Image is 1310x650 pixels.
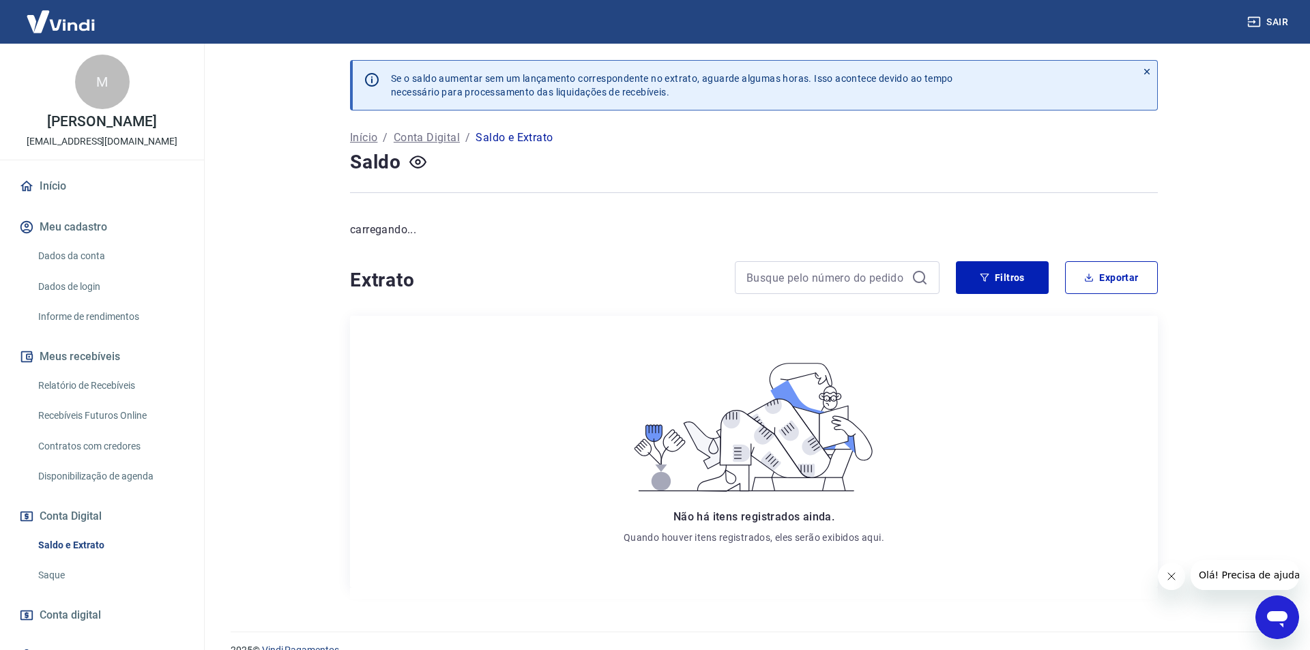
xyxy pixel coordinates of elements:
[33,372,188,400] a: Relatório de Recebíveis
[1191,560,1299,590] iframe: Mensagem da empresa
[33,531,188,559] a: Saldo e Extrato
[47,115,156,129] p: [PERSON_NAME]
[33,402,188,430] a: Recebíveis Futuros Online
[391,72,953,99] p: Se o saldo aumentar sem um lançamento correspondente no extrato, aguarde algumas horas. Isso acon...
[75,55,130,109] div: M
[16,212,188,242] button: Meu cadastro
[16,342,188,372] button: Meus recebíveis
[33,242,188,270] a: Dados da conta
[350,222,1158,238] p: carregando...
[350,149,401,176] h4: Saldo
[1244,10,1294,35] button: Sair
[1065,261,1158,294] button: Exportar
[673,510,834,523] span: Não há itens registrados ainda.
[1158,563,1185,590] iframe: Fechar mensagem
[383,130,388,146] p: /
[1255,595,1299,639] iframe: Botão para abrir a janela de mensagens
[746,267,906,288] input: Busque pelo número do pedido
[394,130,460,146] a: Conta Digital
[16,171,188,201] a: Início
[16,1,105,42] img: Vindi
[350,130,377,146] a: Início
[27,134,177,149] p: [EMAIL_ADDRESS][DOMAIN_NAME]
[16,600,188,630] a: Conta digital
[350,267,718,294] h4: Extrato
[624,531,884,544] p: Quando houver itens registrados, eles serão exibidos aqui.
[8,10,115,20] span: Olá! Precisa de ajuda?
[33,303,188,331] a: Informe de rendimentos
[16,501,188,531] button: Conta Digital
[33,561,188,589] a: Saque
[33,432,188,460] a: Contratos com credores
[465,130,470,146] p: /
[33,462,188,490] a: Disponibilização de agenda
[476,130,553,146] p: Saldo e Extrato
[40,606,101,625] span: Conta digital
[33,273,188,301] a: Dados de login
[956,261,1049,294] button: Filtros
